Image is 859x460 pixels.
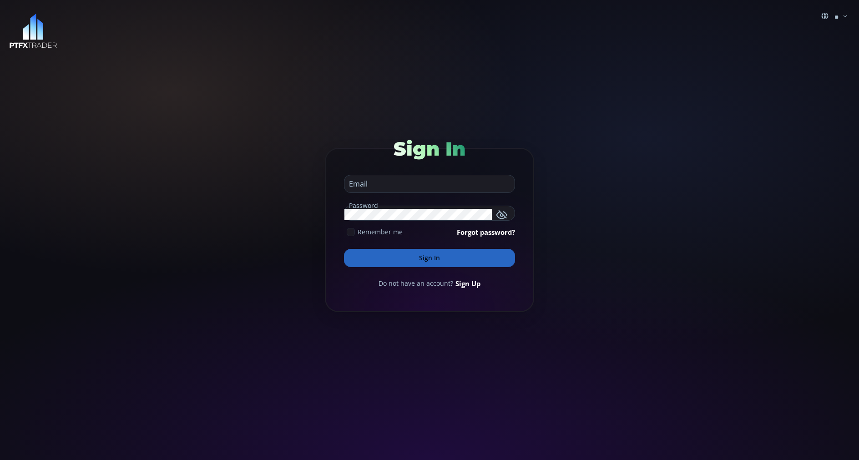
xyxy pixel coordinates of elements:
a: Sign Up [455,278,480,288]
button: Sign In [344,249,515,267]
span: Remember me [358,227,403,237]
span: Sign In [394,137,465,161]
div: Do not have an account? [344,278,515,288]
img: LOGO [9,14,57,49]
a: Forgot password? [457,227,515,237]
